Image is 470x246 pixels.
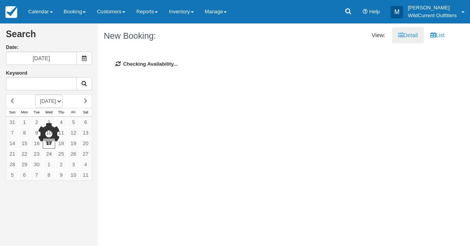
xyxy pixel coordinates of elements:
[76,77,92,90] button: Keyword Search
[369,9,380,14] span: Help
[5,6,17,18] img: checkfront-main-nav-mini-logo.png
[366,27,391,43] li: View:
[408,12,457,20] p: WildCurrent Outfitters
[363,9,368,14] i: Help
[6,70,27,76] label: Keyword
[104,49,445,80] div: Checking Availability...
[425,27,450,43] a: List
[6,44,92,51] label: Date:
[104,31,268,41] h1: New Booking:
[43,138,55,149] a: 17
[390,6,403,18] div: M
[392,27,424,43] a: Detail
[408,4,457,12] p: [PERSON_NAME]
[6,29,92,44] h2: Search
